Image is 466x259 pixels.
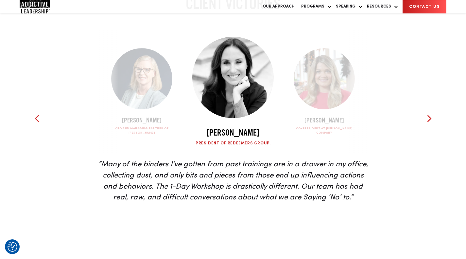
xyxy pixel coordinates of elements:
[111,126,172,135] p: CEO and Managing Partner of [PERSON_NAME]
[20,0,50,13] img: Company Logo
[192,140,274,146] p: President of Redeemers Group.
[111,117,172,124] p: [PERSON_NAME]
[403,0,446,13] a: CONTACT US
[8,242,17,252] button: Consent Preferences
[98,161,368,201] span: “Many of the binders I’ve gotten from past trainings are in a drawer in my office, collecting dus...
[20,0,59,13] a: Home
[294,117,355,124] p: [PERSON_NAME]
[8,242,17,252] img: Revisit consent button
[294,126,355,135] p: Co-President at [PERSON_NAME] Company
[192,128,274,138] p: [PERSON_NAME]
